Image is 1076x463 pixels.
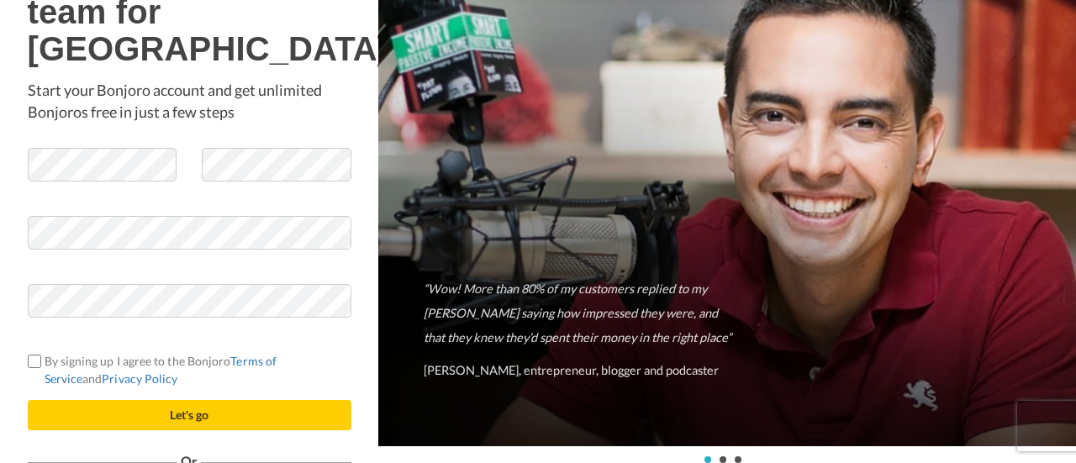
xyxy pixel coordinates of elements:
[424,358,740,382] p: [PERSON_NAME], entrepreneur, blogger and podcaster
[102,371,177,386] a: Privacy Policy
[424,276,740,350] p: “Wow! More than 80% of my customers replied to my [PERSON_NAME] saying how impressed they were, a...
[28,400,351,430] button: Let's go
[28,30,389,67] b: [GEOGRAPHIC_DATA]
[28,352,351,387] label: By signing up I agree to the Bonjoro and
[28,80,351,123] p: Start your Bonjoro account and get unlimited Bonjoros free in just a few steps
[28,355,41,368] input: By signing up I agree to the BonjoroTerms of ServiceandPrivacy Policy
